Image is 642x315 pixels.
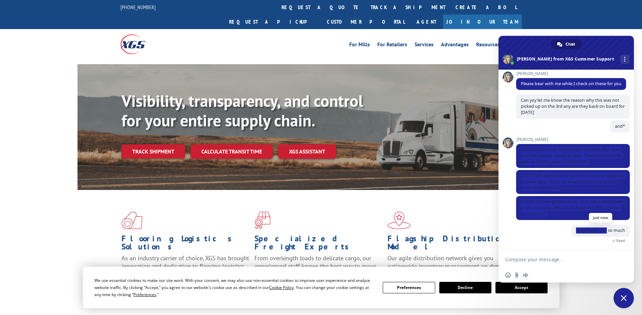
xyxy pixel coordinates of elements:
[576,227,625,233] span: okay thank you so much
[191,144,273,159] a: Calculate transit time
[278,144,336,159] a: XGS ASSISTANT
[415,42,434,49] a: Services
[521,147,622,165] span: 530629243 pickup request was received after 3pm and the shipper closed at 2pm. This is on board f...
[388,254,512,270] span: Our agile distribution network gives you nationwide inventory management on demand.
[516,71,626,76] span: [PERSON_NAME]
[121,254,249,278] span: As an industry carrier of choice, XGS has brought innovation and dedication to flooring logistics...
[254,254,382,284] p: From overlength loads to delicate cargo, our experienced staff knows the best way to move your fr...
[616,238,625,243] span: Read
[377,42,407,49] a: For Retailers
[614,288,634,308] div: Close chat
[254,212,270,229] img: xgs-icon-focused-on-flooring-red
[441,42,469,49] a: Advantages
[620,55,629,64] div: More channels
[94,277,375,298] div: We use essential cookies to make our site work. With your consent, we may also use non-essential ...
[388,235,515,254] h1: Flagship Distribution Model
[410,15,443,29] a: Agent
[121,90,363,131] b: Visibility, transparency, and control for your entire supply chain.
[495,282,548,293] button: Accept
[523,272,528,278] span: Audio message
[516,137,630,142] span: [PERSON_NAME]
[505,272,511,278] span: Insert an emoji
[269,285,294,290] span: Cookie Policy
[83,267,559,308] div: Cookie Consent Prompt
[521,97,625,115] span: Can yoy let me know the reason why this was not picked up on the 3rd any are they back on board f...
[224,15,322,29] a: Request a pickup
[443,15,522,29] a: Join Our Team
[476,42,500,49] a: Resources
[514,272,519,278] span: Send a file
[120,4,156,10] a: [PHONE_NUMBER]
[121,144,185,159] a: Track shipment
[121,212,142,229] img: xgs-icon-total-supply-chain-intelligence-red
[349,42,370,49] a: For Mills
[439,282,491,293] button: Decline
[388,212,411,229] img: xgs-icon-flagship-distribution-model-red
[505,257,612,263] textarea: Compose your message...
[121,235,249,254] h1: Flooring Logistics Solutions
[254,235,382,254] h1: Specialized Freight Experts
[521,199,625,217] span: 530531725 was picked up on 10/3 and is being billed in this morning. We should have the PRO numbe...
[521,173,624,191] span: 530367269 advised their business hours changed to close at 3pm. This is on board for pick up [DAT...
[133,292,156,297] span: Preferences
[551,39,582,49] div: Chat
[322,15,410,29] a: Customer Portal
[521,81,621,87] span: Please bear with me while I check on these for you
[383,282,435,293] button: Preferences
[566,39,575,49] span: Chat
